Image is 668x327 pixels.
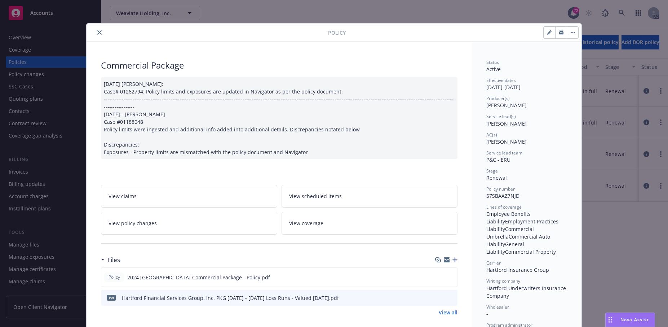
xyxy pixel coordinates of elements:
span: Policy [328,29,346,36]
span: [PERSON_NAME] [486,120,527,127]
span: pdf [107,295,116,300]
button: close [95,28,104,37]
span: View policy changes [109,219,157,227]
span: Commercial Auto Liability [486,233,552,248]
span: [PERSON_NAME] [486,138,527,145]
span: View scheduled items [289,192,342,200]
button: preview file [448,274,454,281]
span: Carrier [486,260,501,266]
div: Drag to move [606,313,615,327]
span: View claims [109,192,137,200]
span: 2024 [GEOGRAPHIC_DATA] Commercial Package - Policy.pdf [127,274,270,281]
div: Commercial Package [101,59,457,71]
span: Stage [486,168,498,174]
span: Hartford Underwriters Insurance Company [486,285,567,299]
a: View policy changes [101,212,277,235]
span: Policy [107,274,121,280]
span: P&C - ERU [486,156,510,163]
span: Effective dates [486,77,516,83]
div: Files [101,255,120,265]
a: View coverage [282,212,458,235]
button: Nova Assist [605,313,655,327]
a: View claims [101,185,277,208]
span: Wholesaler [486,304,509,310]
button: download file [436,274,442,281]
button: download file [437,294,442,302]
span: Renewal [486,174,507,181]
span: Employee Benefits Liability [486,210,532,225]
span: Commercial Property [505,248,556,255]
span: General Liability [486,241,526,255]
span: Producer(s) [486,95,510,101]
span: Service lead team [486,150,522,156]
span: Hartford Insurance Group [486,266,549,273]
span: [PERSON_NAME] [486,102,527,109]
span: Service lead(s) [486,113,516,119]
span: 57SBAAZ7NJD [486,192,519,199]
span: Writing company [486,278,520,284]
span: Nova Assist [620,317,649,323]
span: Employment Practices Liability [486,218,560,232]
span: Lines of coverage [486,204,522,210]
h3: Files [107,255,120,265]
span: Policy number [486,186,515,192]
span: - [486,310,488,317]
span: View coverage [289,219,323,227]
span: Commercial Umbrella [486,226,535,240]
div: Hartford Financial Services Group, Inc. PKG [DATE] - [DATE] Loss Runs - Valued [DATE].pdf [122,294,339,302]
div: [DATE] - [DATE] [486,77,567,91]
a: View scheduled items [282,185,458,208]
span: Active [486,66,501,73]
button: preview file [448,294,455,302]
a: View all [439,309,457,316]
div: [DATE] [PERSON_NAME]: Case# 01262794: Policy limits and exposures are updated in Navigator as per... [101,77,457,159]
span: Status [486,59,499,65]
span: AC(s) [486,132,497,138]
